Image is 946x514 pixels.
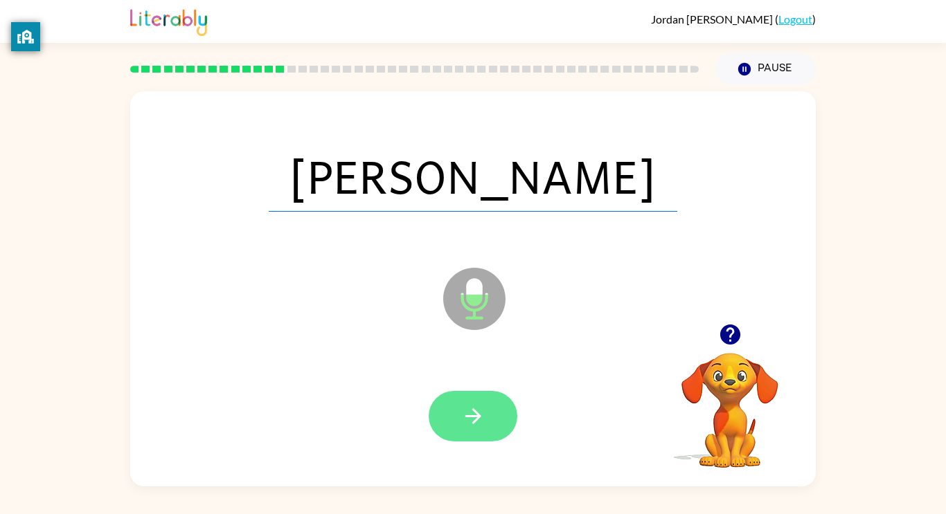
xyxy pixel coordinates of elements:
[778,12,812,26] a: Logout
[651,12,775,26] span: Jordan [PERSON_NAME]
[661,331,799,470] video: Your browser must support playing .mp4 files to use Literably. Please try using another browser.
[651,12,816,26] div: ( )
[715,53,816,85] button: Pause
[130,6,207,36] img: Literably
[269,140,677,212] span: [PERSON_NAME]
[11,22,40,51] button: privacy banner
